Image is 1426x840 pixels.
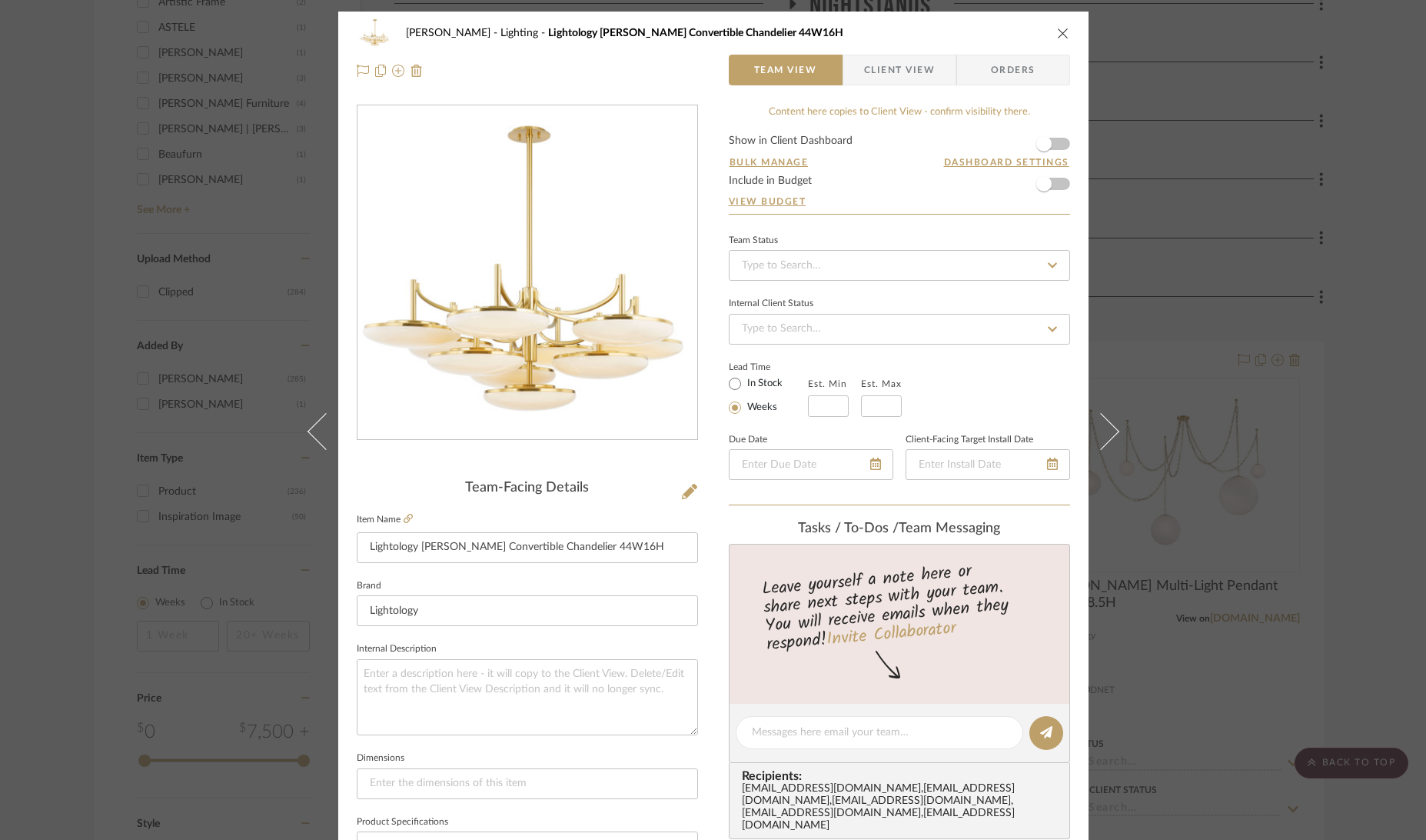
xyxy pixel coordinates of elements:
[742,783,1063,832] div: [EMAIL_ADDRESS][DOMAIN_NAME] , [EMAIL_ADDRESS][DOMAIN_NAME] , [EMAIL_ADDRESS][DOMAIN_NAME] , [EMA...
[729,105,1070,120] div: Content here copies to Client View - confirm visibility there.
[729,360,808,374] label: Lead Time
[729,521,1070,538] div: team Messaging
[357,645,437,653] label: Internal Description
[864,55,935,85] span: Client View
[1056,26,1070,40] button: close
[357,768,698,799] input: Enter the dimensions of this item
[798,522,899,535] span: Tasks / To-Dos /
[357,18,394,48] img: 53b00870-f8a6-44b6-b053-00c3a282467d_48x40.jpg
[729,237,778,245] div: Team Status
[357,108,697,438] img: 53b00870-f8a6-44b6-b053-00c3a282467d_436x436.jpg
[744,377,783,391] label: In Stock
[744,401,777,415] label: Weeks
[357,755,404,762] label: Dimensions
[357,513,413,526] label: Item Name
[729,300,813,308] div: Internal Client Status
[357,532,698,563] input: Enter Item Name
[357,595,698,626] input: Enter Brand
[729,449,893,480] input: Enter Due Date
[357,108,697,438] div: 0
[861,378,902,389] label: Est. Max
[729,436,767,444] label: Due Date
[411,65,423,77] img: Remove from project
[943,155,1070,169] button: Dashboard Settings
[729,195,1070,208] a: View Budget
[548,28,843,38] span: Lightology [PERSON_NAME] Convertible Chandelier 44W16H
[906,436,1033,444] label: Client-Facing Target Install Date
[729,374,808,417] mat-radio-group: Select item type
[357,480,698,497] div: Team-Facing Details
[742,769,1063,783] span: Recipients:
[357,818,448,826] label: Product Specifications
[754,55,817,85] span: Team View
[406,28,500,38] span: [PERSON_NAME]
[808,378,847,389] label: Est. Min
[974,55,1052,85] span: Orders
[729,314,1070,345] input: Type to Search…
[729,155,809,169] button: Bulk Manage
[906,449,1070,480] input: Enter Install Date
[357,582,381,590] label: Brand
[726,555,1072,658] div: Leave yourself a note here or share next steps with your team. You will receive emails when they ...
[500,28,548,38] span: Lighting
[825,615,956,654] a: Invite Collaborator
[729,250,1070,281] input: Type to Search…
